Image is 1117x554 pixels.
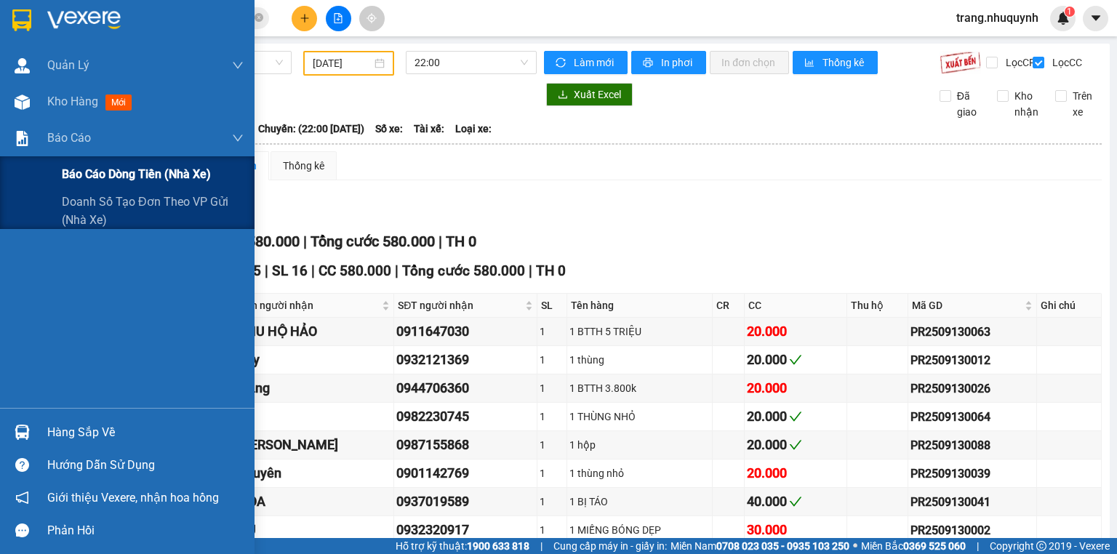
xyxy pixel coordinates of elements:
[569,437,710,453] div: 1 hộp
[940,51,981,74] img: 9k=
[747,463,844,483] div: 20.000
[747,350,844,370] div: 20.000
[414,121,444,137] span: Tài xế:
[446,233,476,250] span: TH 0
[540,522,564,538] div: 1
[908,318,1037,346] td: PR2509130063
[258,121,364,137] span: Chuyến: (22:00 [DATE])
[47,454,244,476] div: Hướng dẫn sử dụng
[910,323,1034,341] div: PR2509130063
[569,465,710,481] div: 1 thùng nhỏ
[239,406,391,427] div: LÝ
[15,523,29,537] span: message
[747,321,844,342] div: 20.000
[311,262,315,279] span: |
[255,12,263,25] span: close-circle
[910,408,1034,426] div: PR2509130064
[394,516,537,545] td: 0932320917
[908,346,1037,374] td: PR2509130012
[396,538,529,554] span: Hỗ trợ kỹ thuật:
[292,6,317,31] button: plus
[1000,55,1038,71] span: Lọc CR
[631,51,706,74] button: printerIn phơi
[311,233,435,250] span: Tổng cước 580.000
[395,262,399,279] span: |
[1037,294,1102,318] th: Ghi chú
[225,233,300,250] span: CC 580.000
[540,538,543,554] span: |
[239,520,391,540] div: VŨ
[747,491,844,512] div: 40.000
[12,9,31,31] img: logo-vxr
[643,57,655,69] span: printer
[861,538,966,554] span: Miền Bắc
[951,88,987,120] span: Đã giao
[540,380,564,396] div: 1
[319,262,391,279] span: CC 580.000
[239,378,391,398] div: Đăng
[396,520,534,540] div: 0932320917
[236,403,394,431] td: LÝ
[47,56,89,74] span: Quản Lý
[567,294,713,318] th: Tên hàng
[747,435,844,455] div: 20.000
[15,131,30,146] img: solution-icon
[540,494,564,510] div: 1
[789,353,802,366] span: check
[326,6,351,31] button: file-add
[396,406,534,427] div: 0982230745
[47,129,91,147] span: Báo cáo
[910,436,1034,454] div: PR2509130088
[232,60,244,71] span: down
[793,51,878,74] button: bar-chartThống kê
[853,543,857,549] span: ⚪️
[1009,88,1044,120] span: Kho nhận
[236,431,394,459] td: lê khải
[396,350,534,370] div: 0932121369
[536,262,566,279] span: TH 0
[574,87,621,103] span: Xuất Excel
[239,463,391,483] div: nguyên
[367,13,377,23] span: aim
[569,380,710,396] div: 1 BTTH 3.800k
[912,297,1022,313] span: Mã GD
[439,233,442,250] span: |
[47,95,98,108] span: Kho hàng
[558,89,568,101] span: download
[232,132,244,144] span: down
[394,488,537,516] td: 0937019589
[847,294,909,318] th: Thu hộ
[713,294,745,318] th: CR
[236,374,394,403] td: Đăng
[396,321,534,342] div: 0911647030
[396,491,534,512] div: 0937019589
[265,262,268,279] span: |
[569,324,710,340] div: 1 BTTH 5 TRIỆU
[255,13,263,22] span: close-circle
[283,158,324,174] div: Thống kê
[540,352,564,368] div: 1
[910,465,1034,483] div: PR2509130039
[710,51,789,74] button: In đơn chọn
[62,165,211,183] span: Báo cáo dòng tiền (nhà xe)
[553,538,667,554] span: Cung cấp máy in - giấy in:
[908,459,1037,488] td: PR2509130039
[1067,7,1072,17] span: 1
[15,95,30,110] img: warehouse-icon
[375,121,403,137] span: Số xe:
[977,538,979,554] span: |
[303,233,307,250] span: |
[747,406,844,427] div: 20.000
[569,352,710,368] div: 1 thùng
[540,324,564,340] div: 1
[789,438,802,451] span: check
[903,540,966,552] strong: 0369 525 060
[15,458,29,472] span: question-circle
[908,488,1037,516] td: PR2509130041
[945,9,1050,27] span: trang.nhuquynh
[239,491,391,512] div: HÒA
[569,494,710,510] div: 1 BỊ TÁO
[272,262,308,279] span: SL 16
[1067,88,1102,120] span: Trên xe
[236,459,394,488] td: nguyên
